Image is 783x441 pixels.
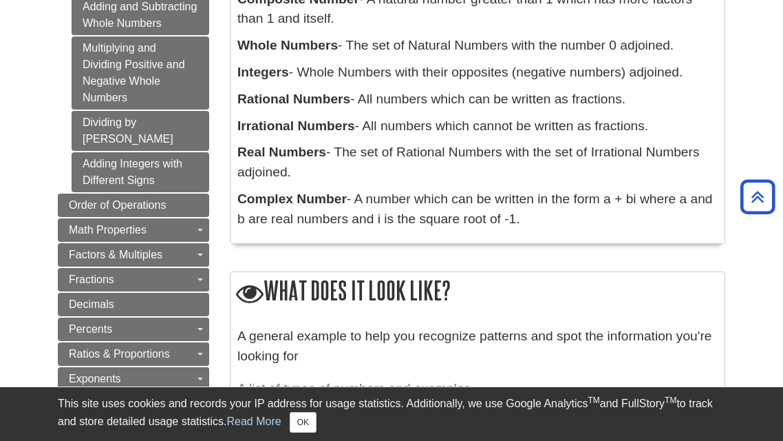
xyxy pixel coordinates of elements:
h2: What does it look like? [230,272,725,311]
a: Factors & Multiples [58,243,209,267]
span: Ratios & Proportions [69,348,170,360]
span: Order of Operations [69,199,166,211]
a: Order of Operations [58,194,209,217]
sup: TM [588,396,599,405]
b: Rational Numbers [237,92,350,106]
a: Fractions [58,268,209,291]
p: - All numbers which can be written as fractions. [237,90,718,110]
span: Percents [69,323,112,335]
b: Complex Number [237,192,347,206]
p: - A number which can be written in the form a + bi where a and b are real numbers and i is the sq... [237,189,718,229]
sup: TM [665,396,676,405]
p: - Whole Numbers with their opposites (negative numbers) adjoined. [237,63,718,83]
p: - The set of Rational Numbers with the set of Irrational Numbers adjoined. [237,143,718,183]
span: Factors & Multiples [69,249,162,260]
p: A general example to help you recognize patterns and spot the information you're looking for [237,327,718,367]
span: Exponents [69,373,121,384]
b: Irrational Numbers [237,119,355,133]
div: This site uses cookies and records your IP address for usage statistics. Additionally, we use Goo... [58,396,725,433]
b: Real Numbers [237,145,326,159]
a: Decimals [58,293,209,316]
p: - All numbers which cannot be written as fractions. [237,116,718,136]
a: Exponents [58,367,209,391]
span: Math Properties [69,224,147,236]
a: Ratios & Proportions [58,342,209,366]
b: Integers [237,65,289,79]
a: Read More [226,416,281,427]
a: Adding Integers with Different Signs [72,152,209,192]
p: - The set of Natural Numbers with the number 0 adjoined. [237,36,718,56]
span: Fractions [69,274,114,285]
b: Whole Numbers [237,38,338,52]
a: Percents [58,318,209,341]
span: Decimals [69,298,114,310]
a: Math Properties [58,218,209,242]
a: Multiplying and Dividing Positive and Negative Whole Numbers [72,37,209,110]
caption: A list of types of numbers and examples. [237,373,718,404]
button: Close [290,412,317,433]
a: Back to Top [736,187,780,206]
a: Dividing by [PERSON_NAME] [72,111,209,151]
